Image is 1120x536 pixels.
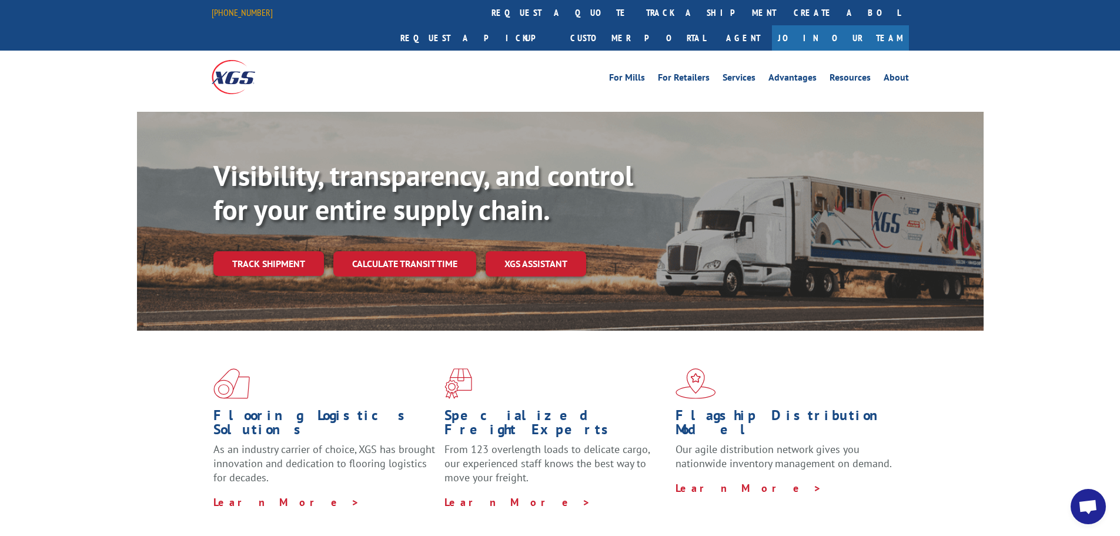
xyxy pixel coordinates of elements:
a: Customer Portal [561,25,714,51]
img: xgs-icon-total-supply-chain-intelligence-red [213,368,250,399]
h1: Flooring Logistics Solutions [213,408,436,442]
a: Agent [714,25,772,51]
a: XGS ASSISTANT [486,251,586,277]
b: Visibility, transparency, and control for your entire supply chain. [213,157,633,228]
a: Calculate transit time [333,251,476,277]
a: Resources [830,73,871,86]
img: xgs-icon-flagship-distribution-model-red [676,368,716,399]
p: From 123 overlength loads to delicate cargo, our experienced staff knows the best way to move you... [444,442,667,495]
h1: Flagship Distribution Model [676,408,898,442]
span: As an industry carrier of choice, XGS has brought innovation and dedication to flooring logistics... [213,442,435,484]
a: Learn More > [676,481,822,495]
a: Join Our Team [772,25,909,51]
div: Open chat [1071,489,1106,524]
img: xgs-icon-focused-on-flooring-red [444,368,472,399]
a: Advantages [768,73,817,86]
h1: Specialized Freight Experts [444,408,667,442]
a: For Mills [609,73,645,86]
a: For Retailers [658,73,710,86]
a: Learn More > [213,495,360,509]
a: About [884,73,909,86]
a: [PHONE_NUMBER] [212,6,273,18]
span: Our agile distribution network gives you nationwide inventory management on demand. [676,442,892,470]
a: Services [723,73,755,86]
a: Learn More > [444,495,591,509]
a: Track shipment [213,251,324,276]
a: Request a pickup [392,25,561,51]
